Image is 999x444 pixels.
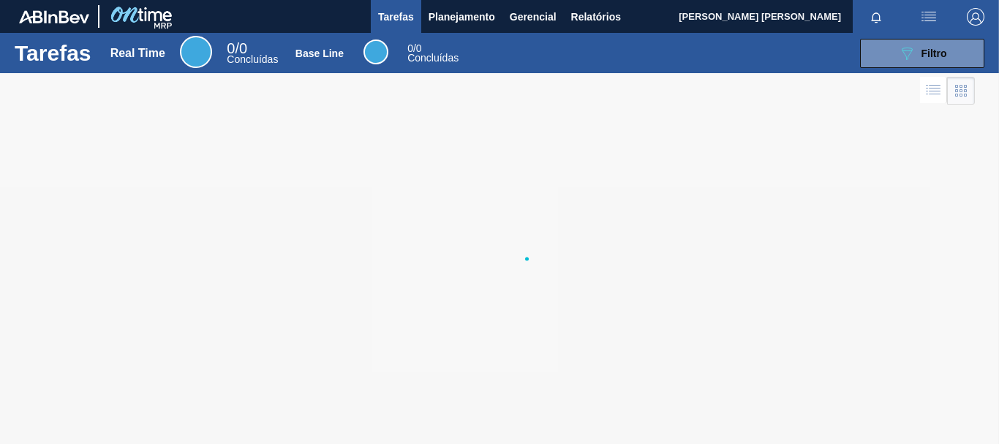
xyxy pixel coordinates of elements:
[110,47,165,60] div: Real Time
[407,52,459,64] span: Concluídas
[429,8,495,26] span: Planejamento
[967,8,984,26] img: Logout
[180,36,212,68] div: Real Time
[227,40,235,56] span: 0
[227,53,278,65] span: Concluídas
[853,7,900,27] button: Notificações
[860,39,984,68] button: Filtro
[295,48,344,59] div: Base Line
[15,45,91,61] h1: Tarefas
[19,10,89,23] img: TNhmsLtSVTkK8tSr43FrP2fwEKptu5GPRR3wAAAABJRU5ErkJggg==
[363,39,388,64] div: Base Line
[407,42,421,54] span: / 0
[407,44,459,63] div: Base Line
[227,42,278,64] div: Real Time
[407,42,413,54] span: 0
[920,8,938,26] img: userActions
[510,8,557,26] span: Gerencial
[571,8,621,26] span: Relatórios
[227,40,247,56] span: / 0
[921,48,947,59] span: Filtro
[378,8,414,26] span: Tarefas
